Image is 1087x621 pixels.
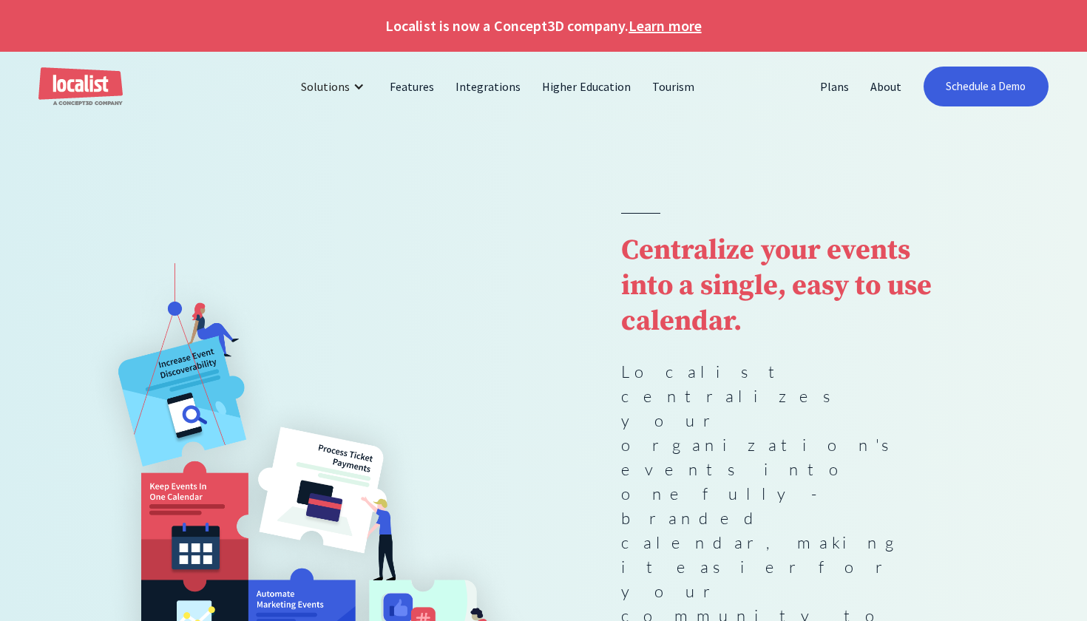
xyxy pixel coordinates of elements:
[38,67,123,106] a: home
[379,69,445,104] a: Features
[924,67,1049,106] a: Schedule a Demo
[445,69,532,104] a: Integrations
[290,69,379,104] div: Solutions
[621,233,932,339] strong: Centralize your events into a single, easy to use calendar.
[860,69,912,104] a: About
[532,69,642,104] a: Higher Education
[629,15,701,37] a: Learn more
[301,78,350,95] div: Solutions
[810,69,860,104] a: Plans
[642,69,705,104] a: Tourism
